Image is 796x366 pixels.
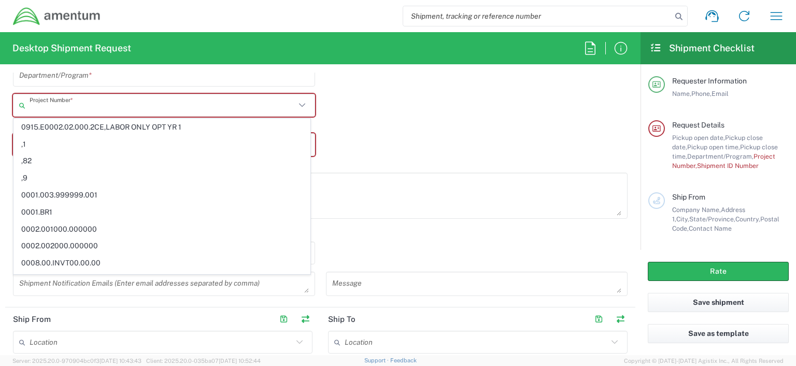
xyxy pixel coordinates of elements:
span: 0001.BR1 [14,204,310,220]
div: This field is required [13,117,315,126]
span: 0915.E0002.02.000.2CE,LABOR ONLY OPT YR 1 [14,119,310,135]
span: ,9 [14,170,310,186]
span: [DATE] 10:43:43 [99,358,141,364]
span: Department/Program, [687,152,754,160]
h2: Ship From [13,314,51,325]
span: Country, [735,215,760,223]
span: Client: 2025.20.0-035ba07 [146,358,261,364]
a: Feedback [390,357,417,363]
button: Save shipment [648,293,789,312]
h2: Desktop Shipment Request [12,42,131,54]
input: Shipment, tracking or reference number [403,6,672,26]
span: Pickup open time, [687,143,740,151]
span: Ship From [672,193,705,201]
span: [DATE] 10:52:44 [219,358,261,364]
span: ,82 [14,153,310,169]
h2: Ship To [328,314,356,325]
span: ,1 [14,136,310,152]
span: Shipment ID Number [697,162,759,170]
span: Copyright © [DATE]-[DATE] Agistix Inc., All Rights Reserved [624,356,784,365]
h2: Shipment Checklist [650,42,755,54]
span: Contact Name [689,224,732,232]
span: 0008.05.0403AD.00.00 [14,272,310,288]
span: 0008.00.INVT00.00.00 [14,255,310,271]
button: Save as template [648,324,789,343]
span: Pickup open date, [672,134,725,142]
span: Request Details [672,121,724,129]
span: Email [712,90,729,97]
button: Rate [648,262,789,281]
a: Support [364,357,390,363]
span: Name, [672,90,691,97]
img: dyncorp [12,7,101,26]
span: 0001.003.999999.001 [14,187,310,203]
span: Server: 2025.20.0-970904bc0f3 [12,358,141,364]
span: State/Province, [689,215,735,223]
span: Phone, [691,90,712,97]
span: Requester Information [672,77,747,85]
span: 0002.002000.000000 [14,238,310,254]
span: Company Name, [672,206,721,214]
span: 0002.001000.000000 [14,221,310,237]
span: City, [676,215,689,223]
